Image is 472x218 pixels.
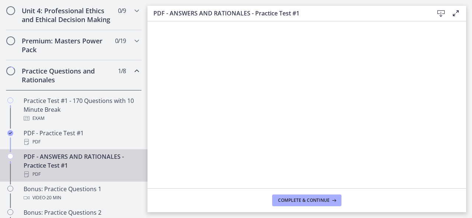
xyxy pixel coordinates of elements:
[7,130,13,136] i: Completed
[22,36,112,54] h2: Premium: Masters Power Pack
[118,67,126,75] span: 1 / 8
[24,114,139,123] div: Exam
[24,96,139,123] div: Practice Test #1 - 170 Questions with 10 Minute Break
[24,129,139,146] div: PDF - Practice Test #1
[45,193,61,202] span: · 20 min
[153,9,422,18] h3: PDF - ANSWERS AND RATIONALES - Practice Test #1
[24,185,139,202] div: Bonus: Practice Questions 1
[118,6,126,15] span: 0 / 9
[24,193,139,202] div: Video
[24,170,139,179] div: PDF
[22,67,112,84] h2: Practice Questions and Rationales
[115,36,126,45] span: 0 / 19
[272,194,341,206] button: Complete & continue
[22,6,112,24] h2: Unit 4: Professional Ethics and Ethical Decision Making
[278,197,330,203] span: Complete & continue
[24,137,139,146] div: PDF
[24,152,139,179] div: PDF - ANSWERS AND RATIONALES - Practice Test #1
